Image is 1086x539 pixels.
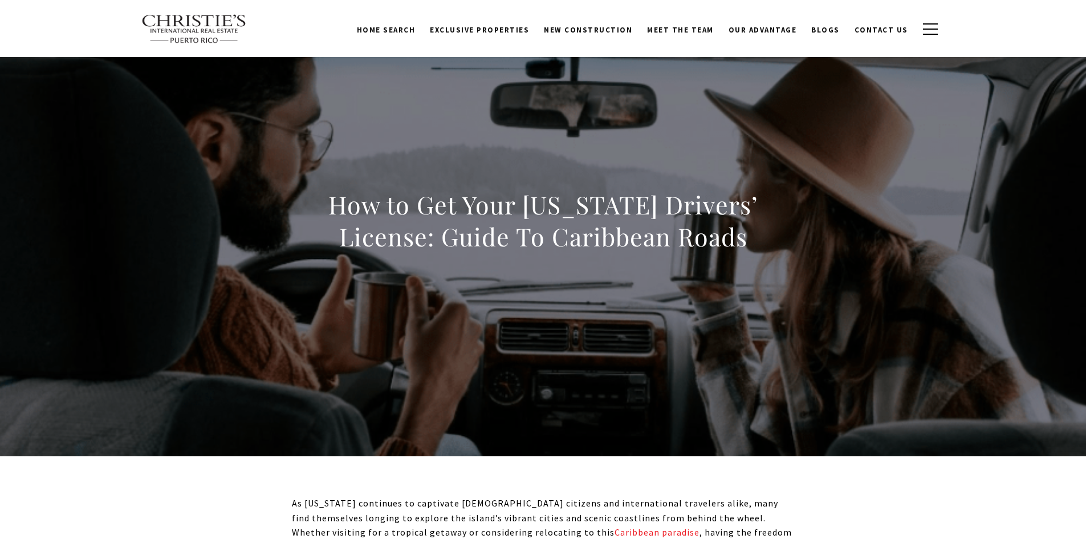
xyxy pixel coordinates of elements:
a: Exclusive Properties [422,18,536,39]
a: Meet the Team [640,18,721,39]
a: Home Search [349,18,423,39]
a: Our Advantage [721,18,804,39]
a: Blogs [804,18,847,39]
h1: How to Get Your [US_STATE] Drivers’ License: Guide To Caribbean Roads [292,189,795,253]
span: Blogs [811,23,840,33]
span: Contact Us [855,23,908,33]
span: New Construction [544,23,632,33]
a: New Construction [536,18,640,39]
span: Exclusive Properties [430,23,529,33]
a: Caribbean paradise [615,526,699,538]
img: Christie's International Real Estate text transparent background [141,14,247,44]
span: Our Advantage [729,23,797,33]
